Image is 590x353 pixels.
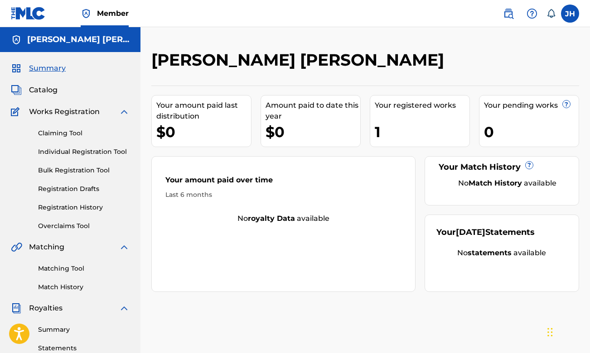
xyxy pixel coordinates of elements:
div: 1 [375,122,469,142]
div: Your Match History [436,161,568,173]
h5: Jose Antonio Hernandez García [27,34,130,45]
div: Your registered works [375,100,469,111]
span: [DATE] [456,227,485,237]
img: Accounts [11,34,22,45]
a: Statements [38,343,130,353]
img: MLC Logo [11,7,46,20]
a: Individual Registration Tool [38,147,130,157]
span: Works Registration [29,106,100,117]
a: Public Search [499,5,517,23]
div: Your pending works [484,100,579,111]
img: Top Rightsholder [81,8,92,19]
strong: statements [468,248,512,257]
div: 0 [484,122,579,142]
div: Arrastrar [547,319,553,346]
div: Last 6 months [165,190,401,200]
div: User Menu [561,5,579,23]
strong: royalty data [248,214,295,223]
iframe: Resource Center [565,220,590,298]
div: Your Statements [436,226,535,239]
span: Summary [29,63,66,74]
a: Match History [38,282,130,292]
div: Amount paid to date this year [266,100,360,122]
strong: Match History [469,179,522,187]
div: $0 [156,122,251,142]
img: Catalog [11,85,22,95]
a: Registration Drafts [38,184,130,194]
img: expand [119,303,130,314]
span: ? [526,162,533,169]
a: Summary [38,325,130,334]
span: ? [563,100,570,108]
span: Catalog [29,85,58,95]
h2: [PERSON_NAME] [PERSON_NAME] [151,50,449,70]
img: Matching [11,242,22,253]
img: help [527,8,537,19]
img: expand [119,106,130,117]
img: Royalties [11,303,22,314]
span: Matching [29,242,64,253]
a: Matching Tool [38,264,130,273]
div: Widget de chat [545,310,590,353]
a: Registration History [38,203,130,212]
div: No available [152,213,415,224]
a: SummarySummary [11,63,66,74]
div: $0 [266,122,360,142]
img: Works Registration [11,106,23,117]
a: Overclaims Tool [38,221,130,231]
div: No available [436,248,568,258]
img: search [503,8,514,19]
span: Royalties [29,303,63,314]
span: Member [97,8,129,19]
a: Claiming Tool [38,129,130,138]
a: Bulk Registration Tool [38,166,130,175]
div: Notifications [546,9,556,18]
div: Help [523,5,541,23]
iframe: Chat Widget [545,310,590,353]
div: Your amount paid over time [165,175,401,190]
div: Your amount paid last distribution [156,100,251,122]
img: Summary [11,63,22,74]
img: expand [119,242,130,253]
div: No available [448,178,568,189]
a: CatalogCatalog [11,85,58,95]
